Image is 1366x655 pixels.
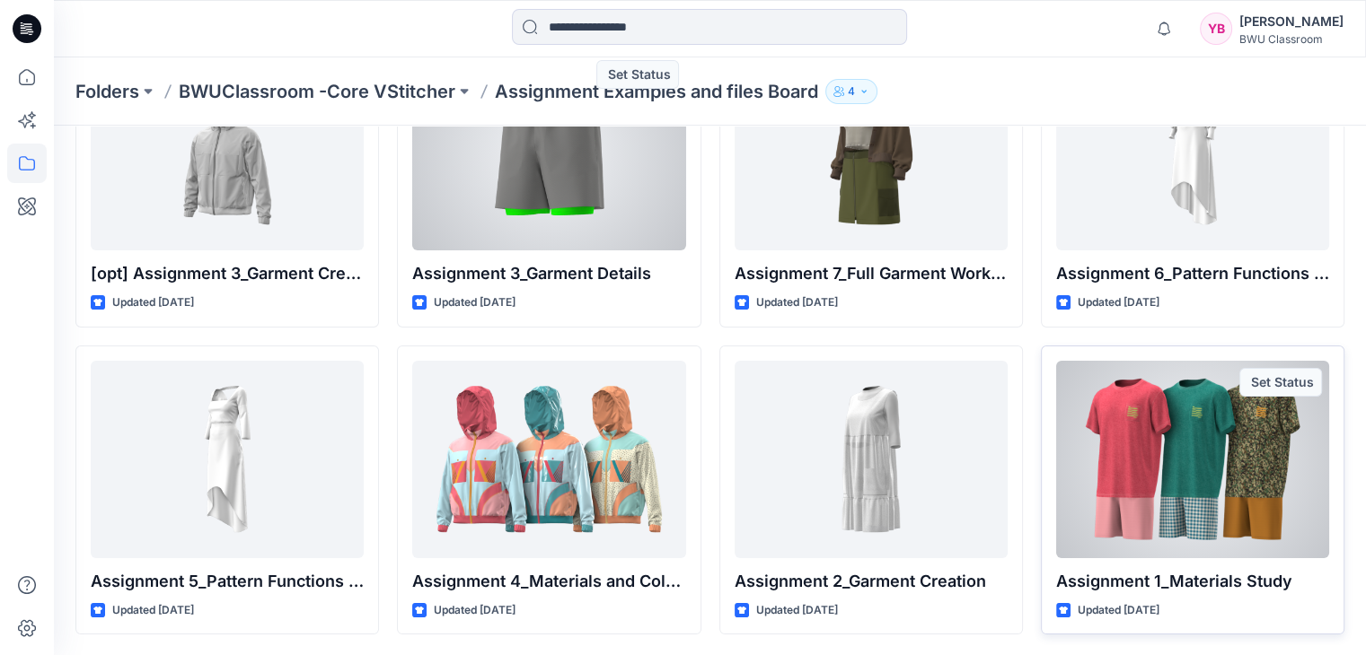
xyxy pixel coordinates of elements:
[848,82,855,101] p: 4
[735,53,1008,250] a: Assignment 7_Full Garment Workflow
[1078,601,1159,620] p: Updated [DATE]
[91,361,364,558] a: Assignment 5_Pattern Functions Pt.1
[1056,261,1329,286] p: Assignment 6_Pattern Functions Pt.2
[91,261,364,286] p: [opt] Assignment 3_Garment Creation Details
[434,293,516,312] p: Updated [DATE]
[412,361,685,558] a: Assignment 4_Materials and Colorways
[91,53,364,250] a: [opt] Assignment 3_Garment Creation Details
[1200,13,1232,45] div: YB
[412,261,685,286] p: Assignment 3_Garment Details
[1078,293,1159,312] p: Updated [DATE]
[735,261,1008,286] p: Assignment 7_Full Garment Workflow
[735,361,1008,558] a: Assignment 2_Garment Creation
[1239,11,1344,32] div: [PERSON_NAME]
[735,569,1008,594] p: Assignment 2_Garment Creation
[112,601,194,620] p: Updated [DATE]
[1056,569,1329,594] p: Assignment 1_Materials Study
[75,79,139,104] a: Folders
[756,293,838,312] p: Updated [DATE]
[1056,53,1329,250] a: Assignment 6_Pattern Functions Pt.2
[412,569,685,594] p: Assignment 4_Materials and Colorways
[756,601,838,620] p: Updated [DATE]
[1056,361,1329,558] a: Assignment 1_Materials Study
[91,569,364,594] p: Assignment 5_Pattern Functions Pt.1
[179,79,455,104] a: BWUClassroom -Core VStitcher
[825,79,877,104] button: 4
[495,79,818,104] p: Assignment Examples and files Board
[112,293,194,312] p: Updated [DATE]
[1239,32,1344,46] div: BWU Classroom
[434,601,516,620] p: Updated [DATE]
[412,53,685,250] a: Assignment 3_Garment Details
